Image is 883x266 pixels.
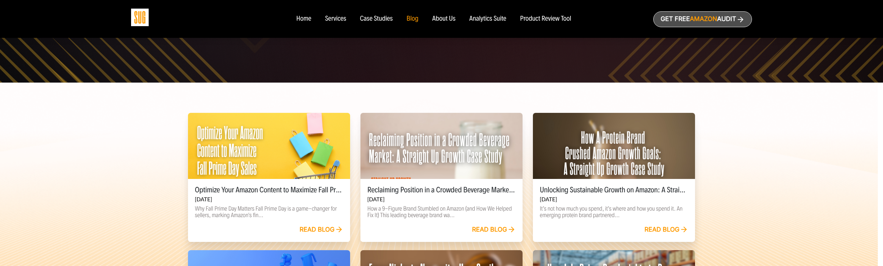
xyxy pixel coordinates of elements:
a: Reclaiming Position in a Crowded Beverage Market: A Straight Up Growth Case Study [DATE] How a 9-... [360,113,523,242]
h6: [DATE] [367,196,516,203]
a: Get freeAmazonAudit [653,11,752,27]
div: Read blog [644,226,688,234]
h6: [DATE] [540,196,688,203]
a: Product Review Tool [520,15,571,23]
a: Home [296,15,311,23]
p: Why Fall Prime Day Matters Fall Prime Day is a game-changer for sellers, marking Amazon's fin... [195,205,343,219]
a: Optimize Your Amazon Content to Maximize Fall Prime Day Sales [DATE] Why Fall Prime Day Matters F... [188,113,350,242]
p: It’s not how much you spend, it’s where and how you spend it. An emerging protein brand partnered... [540,205,688,219]
div: Read blog [299,226,343,234]
h5: Unlocking Sustainable Growth on Amazon: A Straight Up Growth Case Study [540,186,688,194]
h5: Reclaiming Position in a Crowded Beverage Market: A Straight Up Growth Case Study [367,186,516,194]
h6: [DATE] [195,196,343,203]
span: Amazon [690,15,717,23]
a: Analytics Suite [469,15,506,23]
a: Blog [407,15,419,23]
p: How a 9-Figure Brand Stumbled on Amazon (and How We Helped Fix It) This leading beverage brand wa... [367,205,516,219]
a: About Us [432,15,456,23]
a: Unlocking Sustainable Growth on Amazon: A Straight Up Growth Case Study [DATE] It’s not how much ... [533,113,695,242]
h5: Optimize Your Amazon Content to Maximize Fall Prime Day Sales [195,186,343,194]
img: Sug [131,9,149,26]
div: Read blog [472,226,516,234]
a: Case Studies [360,15,393,23]
a: Services [325,15,346,23]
